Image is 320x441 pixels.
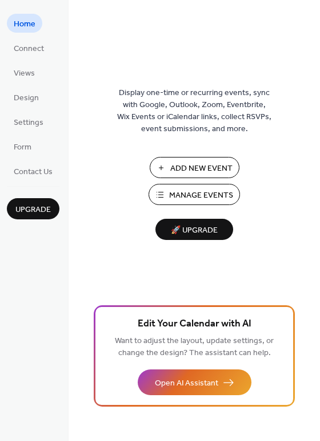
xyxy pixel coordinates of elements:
[14,141,31,153] span: Form
[7,38,51,57] a: Connect
[138,369,251,395] button: Open AI Assistant
[7,63,42,82] a: Views
[150,157,239,178] button: Add New Event
[169,190,233,202] span: Manage Events
[14,92,39,104] span: Design
[117,87,271,135] span: Display one-time or recurring events, sync with Google, Outlook, Zoom, Eventbrite, Wix Events or ...
[162,223,226,238] span: 🚀 Upgrade
[15,204,51,216] span: Upgrade
[7,137,38,156] a: Form
[14,43,44,55] span: Connect
[155,377,218,389] span: Open AI Assistant
[14,166,53,178] span: Contact Us
[138,316,251,332] span: Edit Your Calendar with AI
[7,198,59,219] button: Upgrade
[7,162,59,180] a: Contact Us
[14,68,35,80] span: Views
[155,219,233,240] button: 🚀 Upgrade
[14,18,35,30] span: Home
[7,14,42,33] a: Home
[7,88,46,107] a: Design
[7,112,50,131] a: Settings
[14,117,43,129] span: Settings
[115,333,274,361] span: Want to adjust the layout, update settings, or change the design? The assistant can help.
[170,163,233,175] span: Add New Event
[149,184,240,205] button: Manage Events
